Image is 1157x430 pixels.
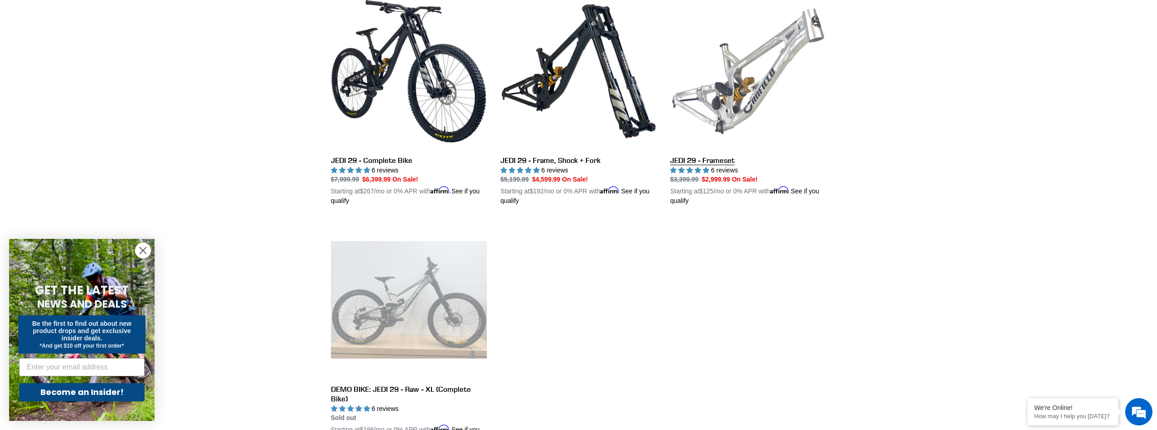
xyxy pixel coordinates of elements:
span: *And get $10 off your first order* [40,343,124,349]
textarea: Type your message and hit 'Enter' [5,248,173,280]
input: Enter your email address [19,358,145,376]
div: We're Online! [1034,404,1112,411]
span: NEWS AND DEALS [37,297,127,311]
div: Chat with us now [61,51,166,63]
span: GET THE LATEST [35,282,129,298]
div: Navigation go back [10,50,24,64]
p: How may I help you today? [1034,413,1112,420]
img: d_696896380_company_1647369064580_696896380 [29,46,52,68]
button: Become an Insider! [19,383,145,401]
span: Be the first to find out about new product drops and get exclusive insider deals. [32,320,132,342]
button: Close dialog [135,243,151,258]
span: We're online! [53,115,125,207]
div: Minimize live chat window [149,5,171,26]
